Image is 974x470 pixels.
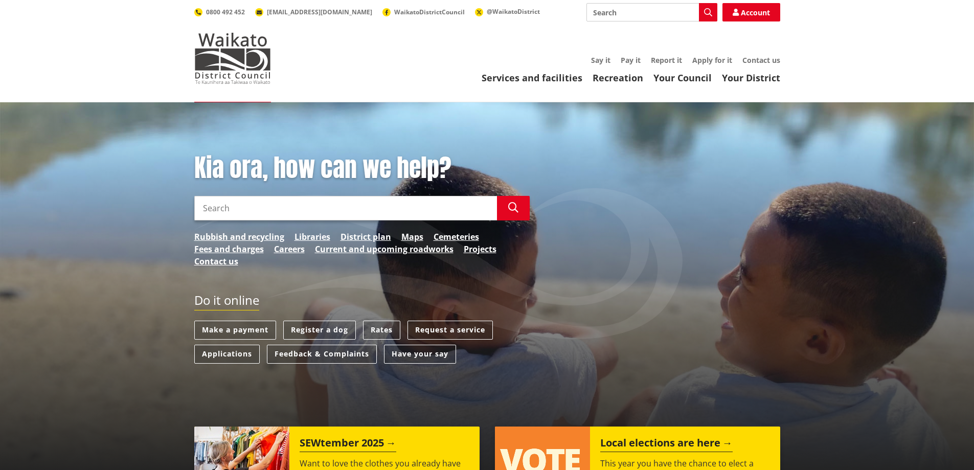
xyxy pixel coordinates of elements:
[194,153,530,183] h1: Kia ora, how can we help?
[283,321,356,340] a: Register a dog
[401,231,423,243] a: Maps
[206,8,245,16] span: 0800 492 452
[591,55,610,65] a: Say it
[434,231,479,243] a: Cemeteries
[267,345,377,364] a: Feedback & Complaints
[363,321,400,340] a: Rates
[475,7,540,16] a: @WaikatoDistrict
[482,72,582,84] a: Services and facilities
[274,243,305,255] a: Careers
[692,55,732,65] a: Apply for it
[194,345,260,364] a: Applications
[267,8,372,16] span: [EMAIL_ADDRESS][DOMAIN_NAME]
[722,72,780,84] a: Your District
[487,7,540,16] span: @WaikatoDistrict
[194,196,497,220] input: Search input
[194,33,271,84] img: Waikato District Council - Te Kaunihera aa Takiwaa o Waikato
[194,321,276,340] a: Make a payment
[194,243,264,255] a: Fees and charges
[407,321,493,340] a: Request a service
[722,3,780,21] a: Account
[586,3,717,21] input: Search input
[341,231,391,243] a: District plan
[653,72,712,84] a: Your Council
[315,243,454,255] a: Current and upcoming roadworks
[382,8,465,16] a: WaikatoDistrictCouncil
[600,437,733,452] h2: Local elections are here
[742,55,780,65] a: Contact us
[464,243,496,255] a: Projects
[384,345,456,364] a: Have your say
[621,55,641,65] a: Pay it
[194,8,245,16] a: 0800 492 452
[194,293,259,311] h2: Do it online
[651,55,682,65] a: Report it
[194,231,284,243] a: Rubbish and recycling
[593,72,643,84] a: Recreation
[194,255,238,267] a: Contact us
[255,8,372,16] a: [EMAIL_ADDRESS][DOMAIN_NAME]
[394,8,465,16] span: WaikatoDistrictCouncil
[295,231,330,243] a: Libraries
[300,437,396,452] h2: SEWtember 2025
